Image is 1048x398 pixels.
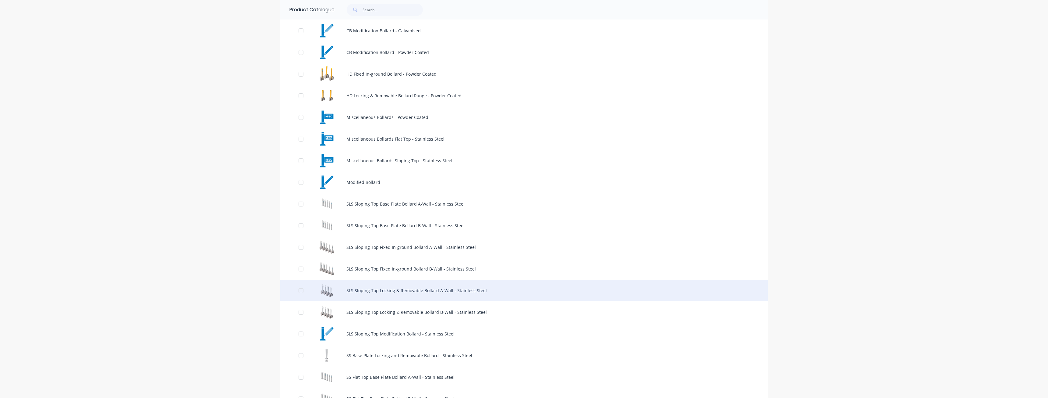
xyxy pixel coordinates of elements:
div: SLS Sloping Top Base Plate Bollard A-Wall - Stainless SteelSLS Sloping Top Base Plate Bollard A-W... [280,193,768,215]
input: Search... [363,4,423,16]
div: Miscellaneous Bollards Flat Top - Stainless SteelMiscellaneous Bollards Flat Top - Stainless Steel [280,128,768,150]
div: Modified BollardModified Bollard [280,171,768,193]
div: HD Locking & Removable Bollard Range - Powder CoatedHD Locking & Removable Bollard Range - Powder... [280,85,768,106]
div: SS Flat Top Base Plate Bollard A-Wall - Stainless SteelSS Flat Top Base Plate Bollard A-Wall - St... [280,366,768,388]
div: Miscellaneous Bollards Sloping Top - Stainless SteelMiscellaneous Bollards Sloping Top - Stainles... [280,150,768,171]
div: SLS Sloping Top Fixed In-ground Bollard A-Wall - Stainless SteelSLS Sloping Top Fixed In-ground B... [280,236,768,258]
div: SLS Sloping Top Base Plate Bollard B-Wall - Stainless SteelSLS Sloping Top Base Plate Bollard B-W... [280,215,768,236]
div: CB Modification Bollard - Galvanised CB Modification Bollard - Galvanised [280,20,768,41]
div: Miscellaneous Bollards - Powder CoatedMiscellaneous Bollards - Powder Coated [280,106,768,128]
div: SLS Sloping Top Locking & Removable Bollard A-Wall - Stainless SteelSLS Sloping Top Locking & Rem... [280,280,768,301]
div: SLS Sloping Top Locking & Removable Bollard B-Wall - Stainless SteelSLS Sloping Top Locking & Rem... [280,301,768,323]
div: SS Base Plate Locking and Removable Bollard - Stainless SteelSS Base Plate Locking and Removable ... [280,345,768,366]
div: CB Modification Bollard - Powder CoatedCB Modification Bollard - Powder Coated [280,41,768,63]
div: HD Fixed In-ground Bollard - Powder CoatedHD Fixed In-ground Bollard - Powder Coated [280,63,768,85]
div: SLS Sloping Top Fixed In-ground Bollard B-Wall - Stainless SteelSLS Sloping Top Fixed In-ground B... [280,258,768,280]
div: SLS Sloping Top Modification Bollard - Stainless SteelSLS Sloping Top Modification Bollard - Stai... [280,323,768,345]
